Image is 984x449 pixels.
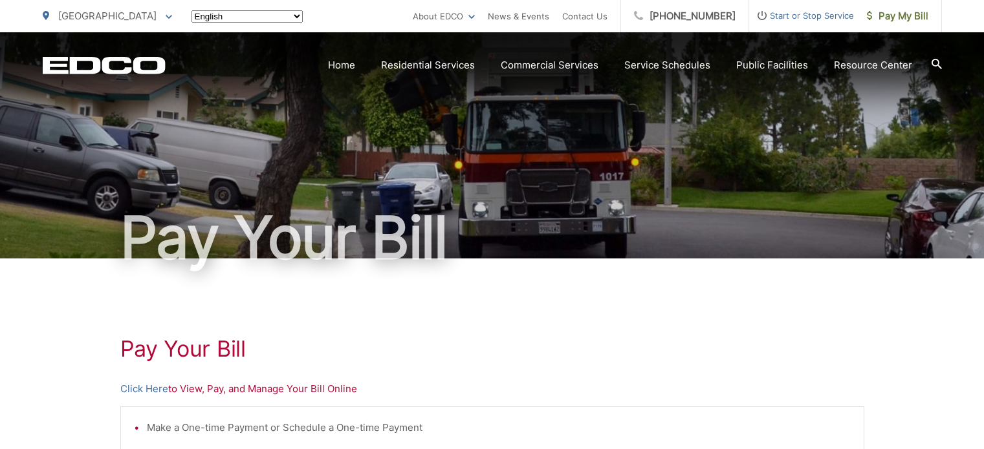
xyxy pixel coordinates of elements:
[413,8,475,24] a: About EDCO
[624,57,710,73] a: Service Schedules
[562,8,607,24] a: Contact Us
[488,8,549,24] a: News & Events
[736,57,808,73] a: Public Facilities
[120,381,168,397] a: Click Here
[867,8,928,24] span: Pay My Bill
[501,57,598,73] a: Commercial Services
[191,10,303,23] select: Select a language
[120,381,864,397] p: to View, Pay, and Manage Your Bill Online
[120,336,864,362] h1: Pay Your Bill
[43,205,942,270] h1: Pay Your Bill
[381,57,475,73] a: Residential Services
[147,420,851,435] li: Make a One-time Payment or Schedule a One-time Payment
[834,57,912,73] a: Resource Center
[43,56,166,74] a: EDCD logo. Return to the homepage.
[58,10,157,22] span: [GEOGRAPHIC_DATA]
[328,57,355,73] a: Home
